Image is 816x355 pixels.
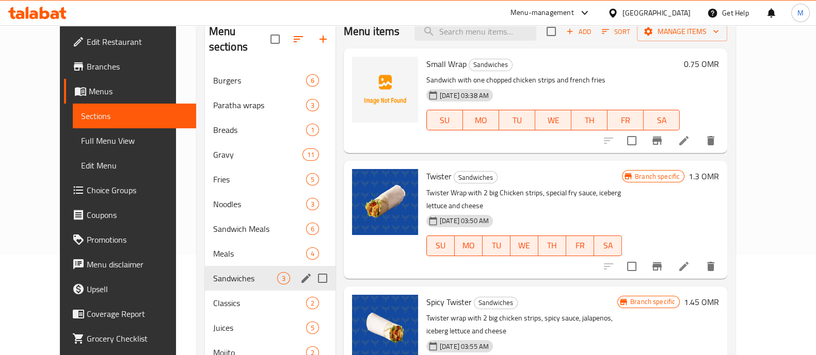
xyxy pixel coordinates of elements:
[307,298,318,308] span: 2
[213,247,306,260] span: Meals
[64,79,196,104] a: Menus
[535,110,571,130] button: WE
[264,28,286,50] span: Select all sections
[205,315,335,340] div: Juices5
[307,224,318,234] span: 6
[205,142,335,167] div: Gravy11
[303,150,318,160] span: 11
[302,148,319,161] div: items
[64,178,196,202] a: Choice Groups
[455,235,483,256] button: MO
[81,159,188,172] span: Edit Menu
[87,184,188,196] span: Choice Groups
[540,21,562,42] span: Select section
[414,23,536,41] input: search
[684,295,719,309] h6: 1.45 OMR
[644,110,680,130] button: SA
[307,100,318,110] span: 3
[73,128,196,153] a: Full Menu View
[64,29,196,54] a: Edit Restaurant
[205,93,335,117] div: Paratha wraps3
[213,272,277,284] span: Sandwiches
[307,323,318,333] span: 5
[542,238,562,253] span: TH
[306,322,319,334] div: items
[306,173,319,185] div: items
[510,235,538,256] button: WE
[575,113,603,128] span: TH
[463,110,499,130] button: MO
[87,36,188,48] span: Edit Restaurant
[474,297,517,309] span: Sandwiches
[426,168,452,184] span: Twister
[566,235,594,256] button: FR
[306,223,319,235] div: items
[87,332,188,345] span: Grocery Checklist
[205,192,335,216] div: Noodles3
[689,169,719,183] h6: 1.3 OMR
[87,308,188,320] span: Coverage Report
[64,326,196,351] a: Grocery Checklist
[454,171,498,183] div: Sandwiches
[213,124,306,136] span: Breads
[205,117,335,142] div: Breads1
[436,216,493,226] span: [DATE] 03:50 AM
[571,110,607,130] button: TH
[469,59,512,71] span: Sandwiches
[205,266,335,291] div: Sandwiches3edit
[645,128,669,153] button: Branch-specific-item
[306,124,319,136] div: items
[205,216,335,241] div: Sandwich Meals6
[213,74,306,87] span: Burgers
[570,238,590,253] span: FR
[459,238,478,253] span: MO
[277,272,290,284] div: items
[213,99,306,111] span: Paratha wraps
[684,57,719,71] h6: 0.75 OMR
[213,198,306,210] span: Noodles
[307,199,318,209] span: 3
[483,235,510,256] button: TU
[626,297,679,307] span: Branch specific
[467,113,495,128] span: MO
[306,198,319,210] div: items
[81,134,188,147] span: Full Menu View
[81,110,188,122] span: Sections
[621,256,643,277] span: Select to update
[311,27,335,52] button: Add section
[307,175,318,184] span: 5
[426,294,472,310] span: Spicy Twister
[678,260,690,273] a: Edit menu item
[607,110,644,130] button: FR
[89,85,188,97] span: Menus
[426,312,617,337] p: Twister wrap with 2 big chicken strips, spicy sauce, jalapenos, iceberg lettuce and cheese
[64,252,196,277] a: Menu disclaimer
[645,254,669,279] button: Branch-specific-item
[213,148,302,161] span: Gravy
[426,187,622,212] p: Twister Wrap with 2 big Chicken strips, special fry sauce, iceberg lettuce and cheese
[213,223,306,235] span: Sandwich Meals
[64,54,196,79] a: Branches
[678,134,690,147] a: Edit menu item
[352,57,418,123] img: Small Wrap
[213,297,306,309] div: Classics
[622,7,691,19] div: [GEOGRAPHIC_DATA]
[306,74,319,87] div: items
[621,130,643,151] span: Select to update
[594,235,622,256] button: SA
[698,128,723,153] button: delete
[64,301,196,326] a: Coverage Report
[205,167,335,192] div: Fries5
[562,24,595,40] span: Add item
[205,241,335,266] div: Meals4
[306,247,319,260] div: items
[426,110,463,130] button: SU
[213,173,306,185] span: Fries
[87,60,188,73] span: Branches
[631,172,684,181] span: Branch specific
